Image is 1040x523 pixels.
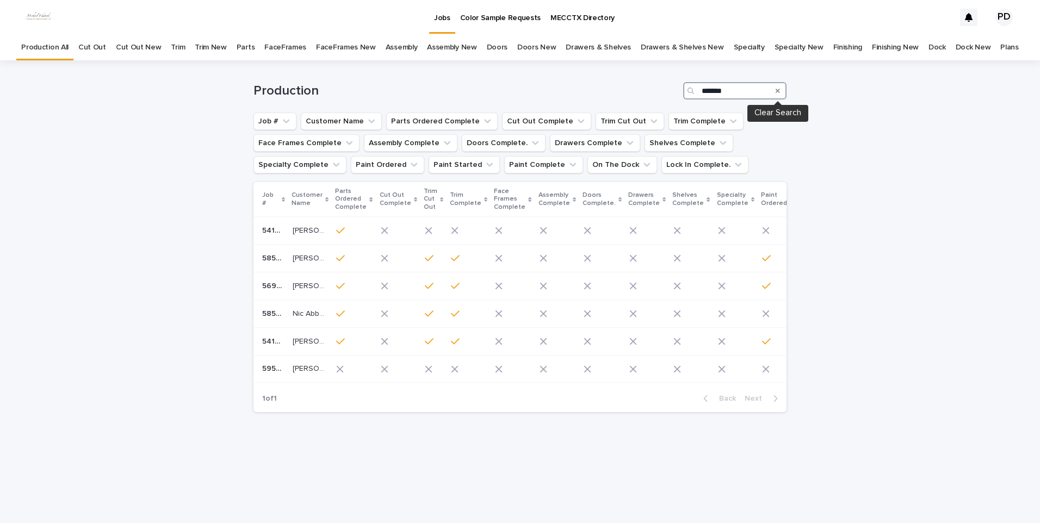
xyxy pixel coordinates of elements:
p: Customer Name [292,189,323,209]
button: Lock In Complete. [661,156,748,173]
button: Job # [253,113,296,130]
p: 1 of 1 [253,385,286,412]
button: Face Frames Complete [253,134,360,152]
a: Doors New [517,35,556,60]
button: Customer Name [301,113,382,130]
a: Finishing New [872,35,919,60]
tr: 5417-F15417-F1 [PERSON_NAME] White Oak[PERSON_NAME] White Oak [253,328,965,356]
p: Drawers Complete [628,189,660,209]
button: Assembly Complete [364,134,457,152]
a: Cut Out [78,35,106,60]
span: Next [745,395,769,402]
tr: 5954-015954-01 [PERSON_NAME][PERSON_NAME] [253,356,965,383]
p: Nic Abbey Office [293,307,327,319]
button: Drawers Complete [550,134,640,152]
button: Cut Out Complete [502,113,591,130]
h1: Production [253,83,679,99]
p: [PERSON_NAME] [293,362,327,373]
input: Search [683,82,787,99]
p: Shelves Complete [672,189,704,209]
p: Trim Cut Out [424,185,437,213]
p: Assembly Complete [538,189,570,209]
p: Job # [262,189,279,209]
p: Trim Complete [450,189,481,209]
button: Doors Complete. [462,134,546,152]
p: Cut Out Complete [380,189,411,209]
button: Trim Cut Out [596,113,664,130]
p: 5954-01 [262,362,286,373]
tr: 5859-015859-01 Nic Abbey OfficeNic Abbey Office [253,300,965,328]
tr: 5858-F15858-F1 [PERSON_NAME][PERSON_NAME] [253,245,965,272]
button: Trim Complete [668,113,744,130]
p: Paint Ordered [761,189,787,209]
button: Paint Ordered [351,156,424,173]
a: Trim [171,35,185,60]
p: 5859-01 [262,307,286,319]
a: Specialty [734,35,765,60]
p: Specialty Complete [717,189,748,209]
button: Next [740,394,787,403]
p: Parts Ordered Complete [335,185,367,213]
a: Dock New [956,35,991,60]
tr: 5417-A15417-A1 [PERSON_NAME] White Oak[PERSON_NAME] White Oak [253,217,965,245]
a: Doors [487,35,507,60]
a: FaceFrames New [316,35,376,60]
a: Assembly New [427,35,476,60]
a: Drawers & Shelves New [641,35,724,60]
button: Paint Started [429,156,500,173]
p: Weber White Oak [293,335,327,346]
img: dhEtdSsQReaQtgKTuLrt [22,7,55,28]
a: Drawers & Shelves [566,35,631,60]
a: Parts [237,35,255,60]
p: [PERSON_NAME] [293,252,327,263]
button: Parts Ordered Complete [386,113,498,130]
a: Trim New [195,35,227,60]
a: Assembly [386,35,418,60]
a: Finishing [833,35,862,60]
p: Face Frames Complete [494,185,525,213]
button: Back [695,394,740,403]
p: Weber White Oak [293,224,327,235]
a: Specialty New [775,35,824,60]
p: Doors Complete. [583,189,616,209]
p: 5858-F1 [262,252,286,263]
p: 5417-F1 [262,335,286,346]
tr: 5696-F15696-F1 [PERSON_NAME][PERSON_NAME] [253,272,965,300]
p: 5417-A1 [262,224,286,235]
p: [PERSON_NAME] [293,279,327,291]
a: Production All [21,35,69,60]
div: PD [995,9,1013,26]
p: 5696-F1 [262,279,286,291]
button: Specialty Complete [253,156,346,173]
a: Dock [928,35,946,60]
a: Cut Out New [116,35,162,60]
a: FaceFrames [264,35,306,60]
span: Back [713,395,736,402]
button: Paint Complete [504,156,583,173]
a: Plans [1000,35,1018,60]
button: On The Dock [587,156,657,173]
button: Shelves Complete [645,134,733,152]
